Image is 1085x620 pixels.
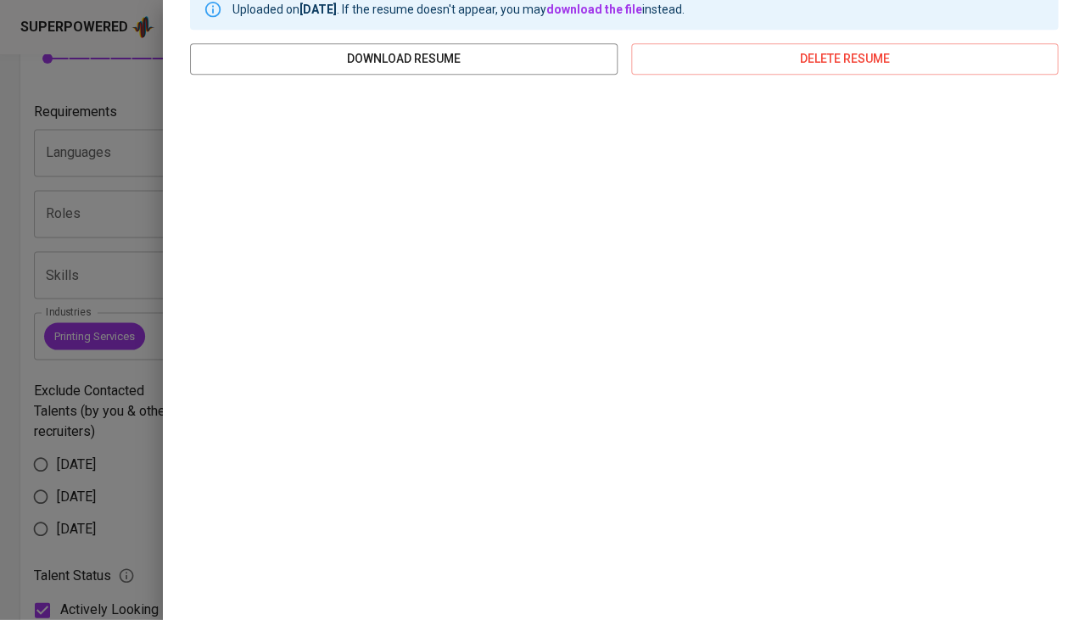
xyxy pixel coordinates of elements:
[546,3,642,16] a: download the file
[190,43,618,75] button: download resume
[204,48,604,70] span: download resume
[299,3,337,16] b: [DATE]
[631,43,1059,75] button: delete resume
[190,88,1058,597] iframe: 94a385f29bb519f301108ddd39f2b439.pdf
[645,48,1045,70] span: delete resume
